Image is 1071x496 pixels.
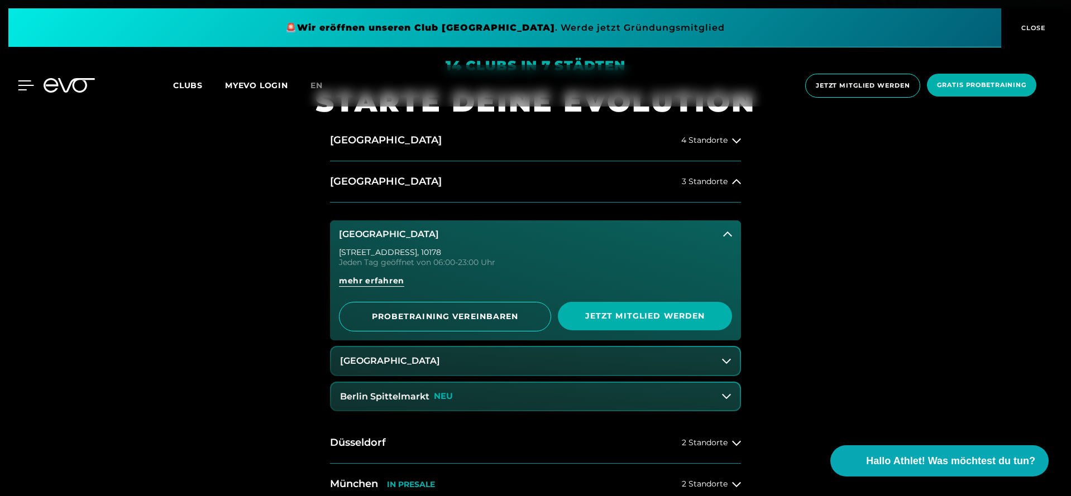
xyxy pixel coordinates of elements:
[330,436,386,450] h2: Düsseldorf
[830,445,1049,476] button: Hallo Athlet! Was möchtest du tun?
[310,79,336,92] a: en
[682,177,728,186] span: 3 Standorte
[682,480,728,488] span: 2 Standorte
[937,80,1026,90] span: Gratis Probetraining
[330,175,442,189] h2: [GEOGRAPHIC_DATA]
[802,74,924,98] a: Jetzt Mitglied werden
[558,302,732,331] a: Jetzt Mitglied werden
[339,275,732,295] a: mehr erfahren
[330,161,741,203] button: [GEOGRAPHIC_DATA]3 Standorte
[585,310,705,322] span: Jetzt Mitglied werden
[340,356,440,366] h3: [GEOGRAPHIC_DATA]
[924,74,1040,98] a: Gratis Probetraining
[330,133,442,147] h2: [GEOGRAPHIC_DATA]
[340,392,429,402] h3: Berlin Spittelmarkt
[681,136,728,145] span: 4 Standorte
[330,120,741,161] button: [GEOGRAPHIC_DATA]4 Standorte
[330,220,741,248] button: [GEOGRAPHIC_DATA]
[816,81,910,90] span: Jetzt Mitglied werden
[339,229,439,239] h3: [GEOGRAPHIC_DATA]
[339,302,551,331] a: PROBETRAINING VEREINBAREN
[330,422,741,464] button: Düsseldorf2 Standorte
[173,80,225,90] a: Clubs
[339,248,732,256] div: [STREET_ADDRESS] , 10178
[339,258,732,266] div: Jeden Tag geöffnet von 06:00-23:00 Uhr
[173,80,203,90] span: Clubs
[1001,8,1063,47] button: CLOSE
[331,383,740,411] button: Berlin SpittelmarktNEU
[225,80,288,90] a: MYEVO LOGIN
[331,347,740,375] button: [GEOGRAPHIC_DATA]
[310,80,323,90] span: en
[339,275,404,287] span: mehr erfahren
[682,439,728,447] span: 2 Standorte
[330,477,378,491] h2: München
[866,454,1035,469] span: Hallo Athlet! Was möchtest du tun?
[434,392,453,401] p: NEU
[366,311,524,322] span: PROBETRAINING VEREINBAREN
[387,480,435,489] p: IN PRESALE
[1019,23,1046,33] span: CLOSE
